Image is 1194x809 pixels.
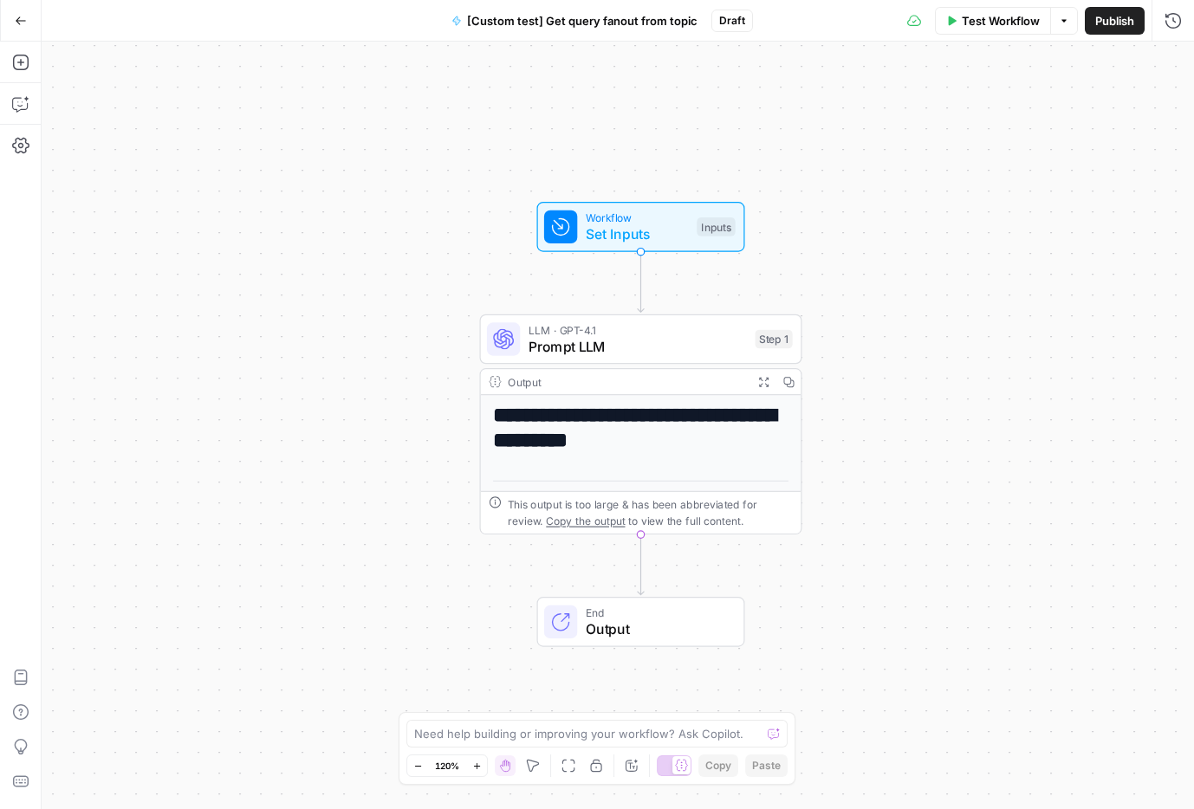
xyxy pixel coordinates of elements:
[705,758,731,773] span: Copy
[1085,7,1145,35] button: Publish
[745,754,788,777] button: Paste
[529,321,747,338] span: LLM · GPT-4.1
[586,605,727,621] span: End
[756,330,793,349] div: Step 1
[586,210,689,226] span: Workflow
[508,373,745,390] div: Output
[586,618,727,639] span: Output
[719,13,745,29] span: Draft
[586,223,689,244] span: Set Inputs
[441,7,708,35] button: [Custom test] Get query fanout from topic
[467,12,698,29] span: [Custom test] Get query fanout from topic
[752,758,781,773] span: Paste
[508,496,793,529] div: This output is too large & has been abbreviated for review. to view the full content.
[480,597,802,647] div: EndOutput
[529,336,747,357] span: Prompt LLM
[546,515,625,527] span: Copy the output
[698,754,738,777] button: Copy
[962,12,1040,29] span: Test Workflow
[638,252,644,313] g: Edge from start to step_1
[480,202,802,252] div: WorkflowSet InputsInputs
[435,759,459,773] span: 120%
[638,534,644,595] g: Edge from step_1 to end
[1095,12,1134,29] span: Publish
[935,7,1050,35] button: Test Workflow
[697,217,735,236] div: Inputs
